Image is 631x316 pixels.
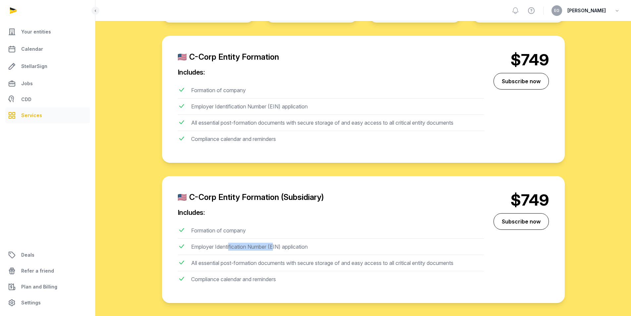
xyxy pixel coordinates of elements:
[21,28,51,36] span: Your entities
[5,58,90,74] a: StellarSign
[489,192,549,208] p: $749
[494,213,549,230] a: Subscribe now
[21,95,31,103] span: CDD
[21,111,42,119] span: Services
[21,283,57,291] span: Plan and Billing
[191,243,308,253] div: Employer Identification Number (EIN) application
[552,5,562,16] button: EG
[21,251,34,259] span: Deals
[489,52,549,68] p: $749
[5,295,90,311] a: Settings
[191,226,246,237] div: Formation of company
[5,247,90,263] a: Deals
[5,263,90,279] a: Refer a friend
[178,208,484,217] p: Includes:
[191,259,453,270] div: All essential post-formation documents with secure storage of and easy access to all critical ent...
[191,135,276,146] div: Compliance calendar and reminders
[191,102,308,113] div: Employer Identification Number (EIN) application
[178,68,484,77] p: Includes:
[5,24,90,40] a: Your entities
[21,45,43,53] span: Calendar
[567,7,606,15] span: [PERSON_NAME]
[178,192,484,203] div: C-Corp Entity Formation (Subsidiary)
[5,93,90,106] a: CDD
[554,9,559,13] span: EG
[21,267,54,275] span: Refer a friend
[191,119,453,129] div: All essential post-formation documents with secure storage of and easy access to all critical ent...
[191,275,276,286] div: Compliance calendar and reminders
[5,41,90,57] a: Calendar
[178,52,484,62] div: C-Corp Entity Formation
[5,279,90,295] a: Plan and Billing
[5,107,90,123] a: Services
[21,299,41,307] span: Settings
[512,239,631,316] iframe: Chat Widget
[21,80,33,88] span: Jobs
[5,76,90,92] a: Jobs
[21,62,47,70] span: StellarSign
[191,86,246,97] div: Formation of company
[494,73,549,90] a: Subscribe now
